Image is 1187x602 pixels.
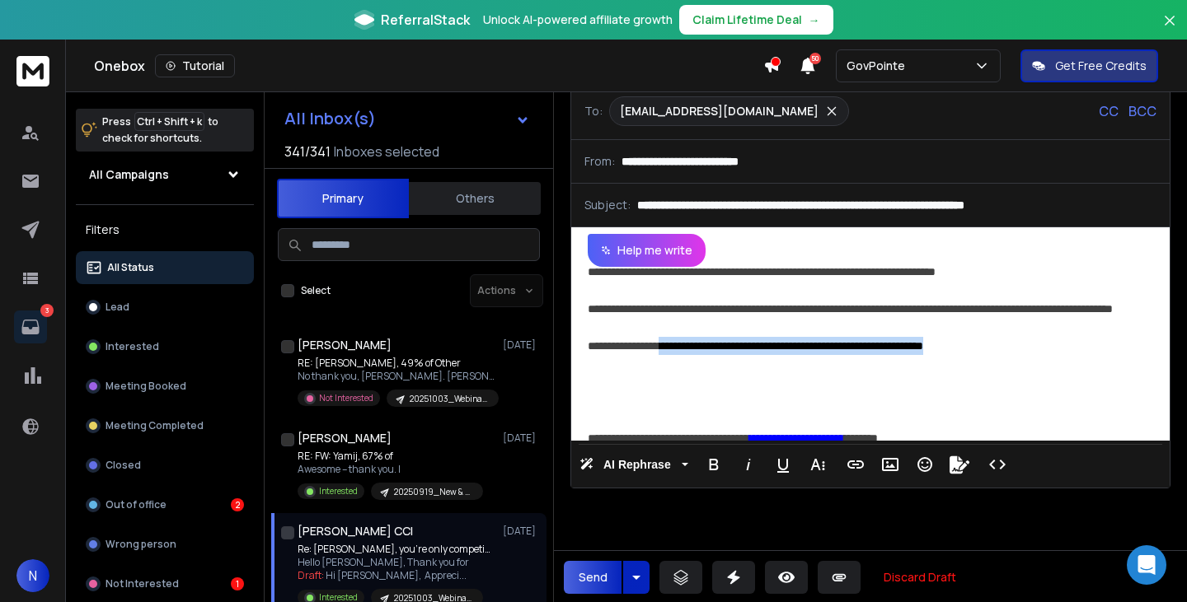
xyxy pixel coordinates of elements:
[107,261,154,274] p: All Status
[298,337,392,353] h1: [PERSON_NAME]
[698,448,730,481] button: Bold (Ctrl+B)
[76,449,254,482] button: Closed
[106,459,141,472] p: Closed
[679,5,833,35] button: Claim Lifetime Deal→
[106,419,204,432] p: Meeting Completed
[284,142,331,161] span: 341 / 341
[271,102,543,135] button: All Inbox(s)
[600,458,674,472] span: AI Rephrase
[76,330,254,363] button: Interested
[106,380,186,393] p: Meeting Booked
[1127,545,1166,585] div: Open Intercom Messenger
[944,448,975,481] button: Signature
[564,561,622,594] button: Send
[40,304,54,317] p: 3
[809,12,820,28] span: →
[277,179,409,218] button: Primary
[284,110,376,127] h1: All Inbox(s)
[106,577,179,590] p: Not Interested
[298,370,495,383] p: No thank you, [PERSON_NAME]. [PERSON_NAME]
[76,488,254,521] button: Out of office2
[620,103,819,119] p: [EMAIL_ADDRESS][DOMAIN_NAME]
[767,448,799,481] button: Underline (Ctrl+U)
[503,525,540,538] p: [DATE]
[76,218,254,241] h3: Filters
[106,301,129,314] p: Lead
[588,234,706,267] button: Help me write
[76,370,254,403] button: Meeting Booked
[298,357,495,370] p: RE: [PERSON_NAME], 49% of Other
[381,10,470,30] span: ReferralStack
[106,340,159,353] p: Interested
[319,392,373,404] p: Not Interested
[76,528,254,561] button: Wrong person
[89,166,169,183] h1: All Campaigns
[1159,10,1180,49] button: Close banner
[409,180,541,217] button: Others
[155,54,235,77] button: Tutorial
[298,556,495,569] p: Hello [PERSON_NAME], Thank you for
[584,103,603,119] p: To:
[106,498,167,511] p: Out of office
[847,58,912,74] p: GovPointe
[875,448,906,481] button: Insert Image (Ctrl+P)
[319,485,358,497] p: Interested
[1128,101,1157,121] p: BCC
[298,430,392,446] h1: [PERSON_NAME]
[298,568,324,582] span: Draft:
[16,559,49,592] button: N
[231,498,244,511] div: 2
[410,393,489,405] p: 20251003_Webinar-[PERSON_NAME](1008-09)-Nationwide Facility Support Contracts
[94,54,763,77] div: Onebox
[301,284,331,297] label: Select
[76,251,254,284] button: All Status
[76,291,254,324] button: Lead
[840,448,871,481] button: Insert Link (Ctrl+K)
[106,538,176,551] p: Wrong person
[76,158,254,191] button: All Campaigns
[733,448,764,481] button: Italic (Ctrl+I)
[503,432,540,445] p: [DATE]
[809,53,821,64] span: 50
[503,338,540,352] p: [DATE]
[576,448,692,481] button: AI Rephrase
[231,577,244,590] div: 1
[326,568,467,582] span: Hi [PERSON_NAME], Appreci ...
[76,567,254,600] button: Not Interested1
[102,114,218,147] p: Press to check for shortcuts.
[14,310,47,343] a: 3
[298,450,483,463] p: RE: FW: Yamij, 67% of
[334,142,439,161] h3: Inboxes selected
[134,112,204,131] span: Ctrl + Shift + k
[584,153,615,170] p: From:
[1099,101,1119,121] p: CC
[298,523,413,539] h1: [PERSON_NAME] CCI
[584,197,631,213] p: Subject:
[394,486,473,498] p: 20250919_New & Unopened-Webinar-[PERSON_NAME](0924-25)-Nationwide Facility Support Contracts
[76,409,254,442] button: Meeting Completed
[298,543,495,556] p: Re: [PERSON_NAME], you’re only competing
[802,448,833,481] button: More Text
[1020,49,1158,82] button: Get Free Credits
[1055,58,1147,74] p: Get Free Credits
[982,448,1013,481] button: Code View
[483,12,673,28] p: Unlock AI-powered affiliate growth
[298,463,483,476] p: Awesome – thank you. I
[870,561,969,594] button: Discard Draft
